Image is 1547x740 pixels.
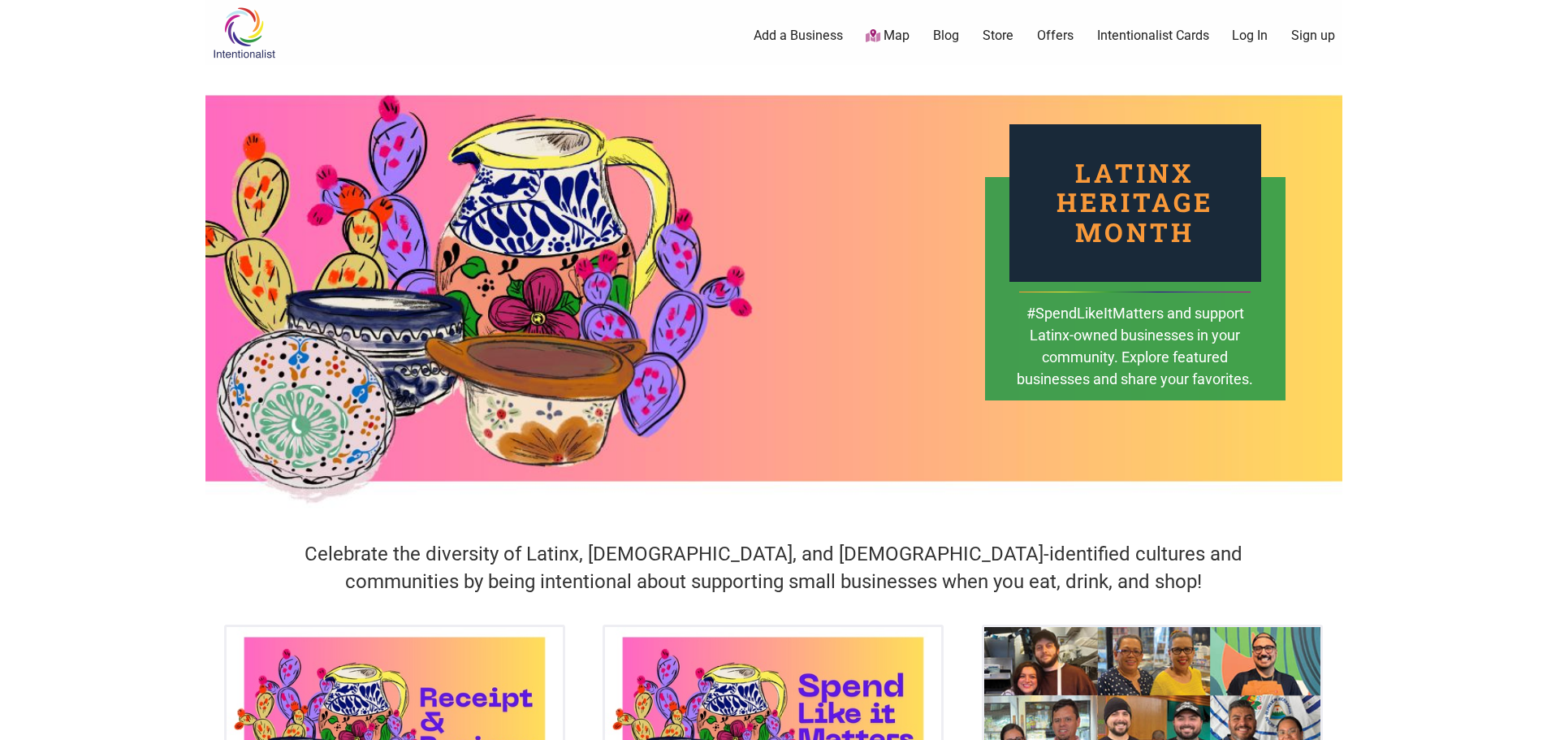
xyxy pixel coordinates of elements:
[1016,302,1255,413] div: #SpendLikeItMatters and support Latinx-owned businesses in your community. Explore featured busin...
[1097,27,1209,45] a: Intentionalist Cards
[1291,27,1335,45] a: Sign up
[1232,27,1268,45] a: Log In
[205,6,283,59] img: Intentionalist
[754,27,843,45] a: Add a Business
[1037,27,1074,45] a: Offers
[262,541,1286,595] h4: Celebrate the diversity of Latinx, [DEMOGRAPHIC_DATA], and [DEMOGRAPHIC_DATA]-identified cultures...
[933,27,959,45] a: Blog
[866,27,910,45] a: Map
[983,27,1013,45] a: Store
[1009,124,1261,282] div: Latinx Heritage Month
